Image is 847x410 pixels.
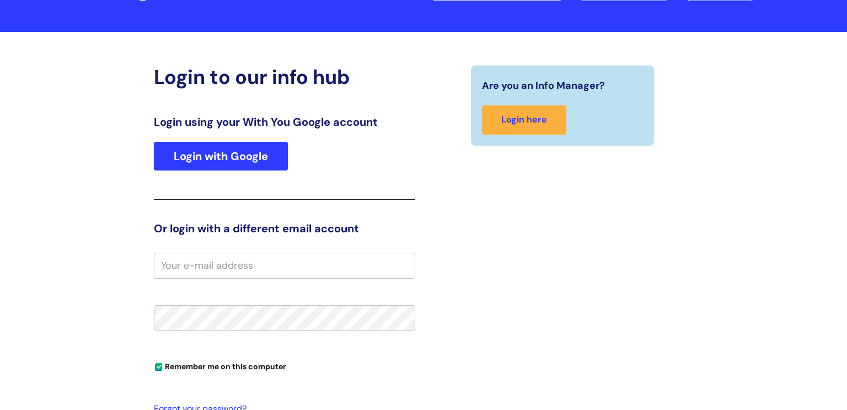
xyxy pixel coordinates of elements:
[482,105,566,135] a: Login here
[154,65,415,89] h2: Login to our info hub
[155,364,162,371] input: Remember me on this computer
[154,222,415,235] h3: Or login with a different email account
[154,142,288,171] a: Login with Google
[482,77,605,94] span: Are you an Info Manager?
[154,115,415,129] h3: Login using your With You Google account
[154,253,415,278] input: Your e-mail address
[154,357,415,375] div: You can uncheck this option if you're logging in from a shared device
[154,359,286,371] label: Remember me on this computer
